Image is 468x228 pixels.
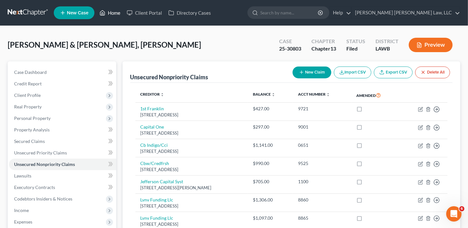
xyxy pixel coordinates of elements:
a: Lvnv Funding Llc [141,215,173,221]
a: Cb Indigo/Cci [141,142,168,148]
a: Secured Claims [9,136,116,147]
span: Lawsuits [14,173,31,178]
th: Amended [351,88,400,103]
a: Help [330,7,351,19]
button: Preview [409,38,453,52]
a: Client Portal [124,7,165,19]
div: 1100 [298,178,346,185]
div: Case [279,38,301,45]
a: Acct Number unfold_more [298,92,330,97]
span: 13 [330,45,336,51]
div: [STREET_ADDRESS] [141,203,243,209]
a: Unsecured Nonpriority Claims [9,159,116,170]
div: Chapter [311,45,336,52]
a: 1st Franklin [141,106,164,111]
a: Directory Cases [165,7,214,19]
div: $1,306.00 [253,197,288,203]
span: New Case [67,11,88,15]
a: Property Analysis [9,124,116,136]
div: [STREET_ADDRESS] [141,221,243,227]
a: Case Dashboard [9,67,116,78]
i: unfold_more [271,93,275,97]
div: 9525 [298,160,346,167]
span: Income [14,208,29,213]
div: [STREET_ADDRESS] [141,148,243,154]
div: [STREET_ADDRESS] [141,167,243,173]
div: $427.00 [253,106,288,112]
span: Executory Contracts [14,185,55,190]
div: 8865 [298,215,346,221]
button: Delete All [415,67,450,78]
div: 9721 [298,106,346,112]
span: [PERSON_NAME] & [PERSON_NAME], [PERSON_NAME] [8,40,201,49]
a: Credit Report [9,78,116,90]
div: Unsecured Nonpriority Claims [130,73,208,81]
i: unfold_more [326,93,330,97]
a: Lawsuits [9,170,116,182]
a: Capital One [141,124,164,130]
input: Search by name... [260,7,319,19]
a: Lvnv Funding Llc [141,197,173,202]
div: $297.00 [253,124,288,130]
iframe: Intercom live chat [446,206,462,222]
div: $990.00 [253,160,288,167]
span: Client Profile [14,92,41,98]
div: 9001 [298,124,346,130]
i: unfold_more [161,93,165,97]
div: Chapter [311,38,336,45]
div: 25-30803 [279,45,301,52]
div: $1,097.00 [253,215,288,221]
a: Export CSV [374,67,413,78]
span: Secured Claims [14,138,45,144]
a: Balance unfold_more [253,92,275,97]
div: 0651 [298,142,346,148]
button: New Claim [293,67,331,78]
div: $705.00 [253,178,288,185]
span: Personal Property [14,115,51,121]
span: 6 [459,206,464,211]
div: [STREET_ADDRESS] [141,112,243,118]
div: 8860 [298,197,346,203]
div: LAWB [375,45,399,52]
div: $1,141.00 [253,142,288,148]
span: Property Analysis [14,127,50,132]
div: [STREET_ADDRESS][PERSON_NAME] [141,185,243,191]
span: Codebtors Insiders & Notices [14,196,72,201]
a: Cbw/Credfrsh [141,161,169,166]
div: District [375,38,399,45]
span: Expenses [14,219,32,224]
span: Case Dashboard [14,69,47,75]
a: Executory Contracts [9,182,116,193]
a: Creditor unfold_more [141,92,165,97]
a: Unsecured Priority Claims [9,147,116,159]
a: Home [96,7,124,19]
span: Unsecured Nonpriority Claims [14,161,75,167]
button: Import CSV [334,67,371,78]
a: Jefferson Capital Syst [141,179,183,184]
span: Unsecured Priority Claims [14,150,67,155]
span: Real Property [14,104,42,109]
div: Filed [346,45,365,52]
span: Credit Report [14,81,42,86]
div: Status [346,38,365,45]
div: [STREET_ADDRESS] [141,130,243,136]
a: [PERSON_NAME] [PERSON_NAME] Law, LLC [352,7,460,19]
